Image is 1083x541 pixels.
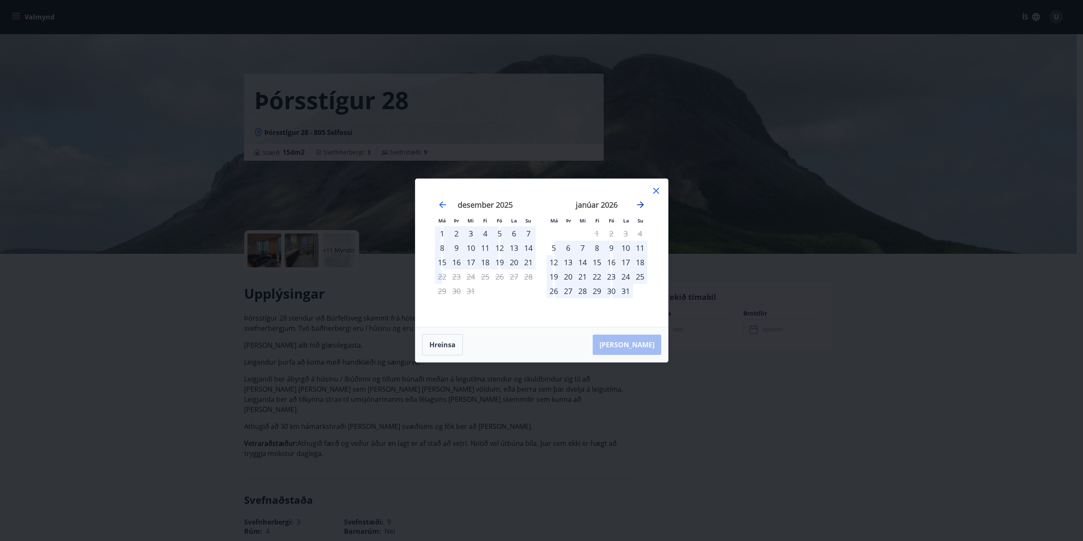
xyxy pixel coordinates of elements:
small: Fö [497,217,502,224]
td: Choose þriðjudagur, 2. desember 2025 as your check-in date. It’s available. [449,226,464,241]
div: 1 [435,226,449,241]
div: 16 [449,255,464,269]
div: 11 [633,241,647,255]
small: Mi [580,217,586,224]
td: Choose laugardagur, 10. janúar 2026 as your check-in date. It’s available. [618,241,633,255]
td: Choose miðvikudagur, 21. janúar 2026 as your check-in date. It’s available. [575,269,590,284]
div: 21 [521,255,536,269]
td: Choose miðvikudagur, 28. janúar 2026 as your check-in date. It’s available. [575,284,590,298]
div: 15 [435,255,449,269]
td: Choose mánudagur, 1. desember 2025 as your check-in date. It’s available. [435,226,449,241]
div: 25 [633,269,647,284]
div: 13 [561,255,575,269]
div: 15 [590,255,604,269]
div: 27 [561,284,575,298]
td: Choose fimmtudagur, 8. janúar 2026 as your check-in date. It’s available. [590,241,604,255]
small: Má [550,217,558,224]
td: Choose mánudagur, 15. desember 2025 as your check-in date. It’s available. [435,255,449,269]
td: Choose þriðjudagur, 13. janúar 2026 as your check-in date. It’s available. [561,255,575,269]
div: 29 [590,284,604,298]
small: Þr [454,217,459,224]
td: Choose laugardagur, 31. janúar 2026 as your check-in date. It’s available. [618,284,633,298]
div: 2 [449,226,464,241]
td: Choose laugardagur, 20. desember 2025 as your check-in date. It’s available. [507,255,521,269]
td: Choose föstudagur, 23. janúar 2026 as your check-in date. It’s available. [604,269,618,284]
div: 23 [604,269,618,284]
td: Not available. sunnudagur, 28. desember 2025 [521,269,536,284]
div: 30 [604,284,618,298]
div: 7 [521,226,536,241]
div: 14 [521,241,536,255]
div: 13 [507,241,521,255]
td: Not available. föstudagur, 26. desember 2025 [492,269,507,284]
td: Choose fimmtudagur, 18. desember 2025 as your check-in date. It’s available. [478,255,492,269]
div: 9 [604,241,618,255]
td: Choose laugardagur, 13. desember 2025 as your check-in date. It’s available. [507,241,521,255]
td: Choose sunnudagur, 11. janúar 2026 as your check-in date. It’s available. [633,241,647,255]
div: 8 [435,241,449,255]
div: 12 [547,255,561,269]
div: 17 [464,255,478,269]
div: 28 [575,284,590,298]
td: Choose föstudagur, 9. janúar 2026 as your check-in date. It’s available. [604,241,618,255]
div: 18 [478,255,492,269]
td: Choose fimmtudagur, 29. janúar 2026 as your check-in date. It’s available. [590,284,604,298]
div: 31 [618,284,633,298]
td: Choose laugardagur, 24. janúar 2026 as your check-in date. It’s available. [618,269,633,284]
div: 18 [633,255,647,269]
td: Choose miðvikudagur, 3. desember 2025 as your check-in date. It’s available. [464,226,478,241]
td: Not available. þriðjudagur, 30. desember 2025 [449,284,464,298]
td: Choose föstudagur, 19. desember 2025 as your check-in date. It’s available. [492,255,507,269]
td: Choose laugardagur, 6. desember 2025 as your check-in date. It’s available. [507,226,521,241]
td: Choose þriðjudagur, 9. desember 2025 as your check-in date. It’s available. [449,241,464,255]
td: Not available. miðvikudagur, 31. desember 2025 [464,284,478,298]
td: Choose miðvikudagur, 7. janúar 2026 as your check-in date. It’s available. [575,241,590,255]
div: 19 [547,269,561,284]
div: 7 [575,241,590,255]
td: Choose þriðjudagur, 20. janúar 2026 as your check-in date. It’s available. [561,269,575,284]
td: Choose sunnudagur, 21. desember 2025 as your check-in date. It’s available. [521,255,536,269]
td: Choose þriðjudagur, 27. janúar 2026 as your check-in date. It’s available. [561,284,575,298]
div: 6 [561,241,575,255]
td: Choose mánudagur, 12. janúar 2026 as your check-in date. It’s available. [547,255,561,269]
div: 21 [575,269,590,284]
td: Choose mánudagur, 19. janúar 2026 as your check-in date. It’s available. [547,269,561,284]
td: Choose föstudagur, 30. janúar 2026 as your check-in date. It’s available. [604,284,618,298]
td: Choose sunnudagur, 25. janúar 2026 as your check-in date. It’s available. [633,269,647,284]
td: Choose miðvikudagur, 10. desember 2025 as your check-in date. It’s available. [464,241,478,255]
td: Choose fimmtudagur, 4. desember 2025 as your check-in date. It’s available. [478,226,492,241]
button: Hreinsa [422,334,463,355]
td: Not available. fimmtudagur, 25. desember 2025 [478,269,492,284]
td: Choose fimmtudagur, 11. desember 2025 as your check-in date. It’s available. [478,241,492,255]
td: Choose mánudagur, 26. janúar 2026 as your check-in date. It’s available. [547,284,561,298]
td: Choose miðvikudagur, 17. desember 2025 as your check-in date. It’s available. [464,255,478,269]
div: 22 [590,269,604,284]
div: 26 [547,284,561,298]
div: 6 [507,226,521,241]
small: Fö [609,217,614,224]
small: Mi [467,217,474,224]
td: Choose föstudagur, 12. desember 2025 as your check-in date. It’s available. [492,241,507,255]
div: 20 [507,255,521,269]
div: 19 [492,255,507,269]
td: Choose föstudagur, 5. desember 2025 as your check-in date. It’s available. [492,226,507,241]
div: 24 [618,269,633,284]
td: Choose mánudagur, 8. desember 2025 as your check-in date. It’s available. [435,241,449,255]
div: 12 [492,241,507,255]
td: Choose þriðjudagur, 16. desember 2025 as your check-in date. It’s available. [449,255,464,269]
div: 9 [449,241,464,255]
td: Not available. sunnudagur, 4. janúar 2026 [633,226,647,241]
strong: desember 2025 [458,200,513,210]
div: 8 [590,241,604,255]
td: Not available. mánudagur, 22. desember 2025 [435,269,449,284]
small: La [623,217,629,224]
td: Not available. föstudagur, 2. janúar 2026 [604,226,618,241]
td: Choose miðvikudagur, 14. janúar 2026 as your check-in date. It’s available. [575,255,590,269]
small: Þr [566,217,571,224]
td: Choose föstudagur, 16. janúar 2026 as your check-in date. It’s available. [604,255,618,269]
small: Su [525,217,531,224]
td: Not available. þriðjudagur, 23. desember 2025 [449,269,464,284]
small: Fi [595,217,599,224]
div: 10 [464,241,478,255]
td: Choose fimmtudagur, 22. janúar 2026 as your check-in date. It’s available. [590,269,604,284]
